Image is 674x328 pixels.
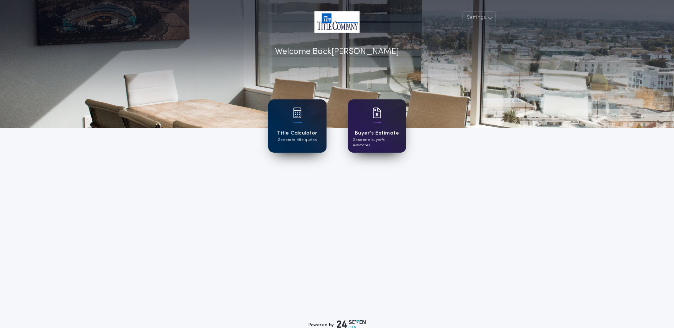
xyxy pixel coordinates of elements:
img: card icon [293,108,302,118]
h1: Title Calculator [277,129,317,137]
img: account-logo [314,11,360,33]
p: Generate title quotes [278,137,317,143]
a: card iconBuyer's EstimateGenerate buyer's estimates [348,99,406,153]
p: Generate buyer's estimates [353,137,401,148]
h1: Buyer's Estimate [355,129,399,137]
p: Welcome Back [PERSON_NAME] [275,45,399,58]
button: Settings [462,11,496,24]
a: card iconTitle CalculatorGenerate title quotes [268,99,327,153]
img: card icon [373,108,381,118]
